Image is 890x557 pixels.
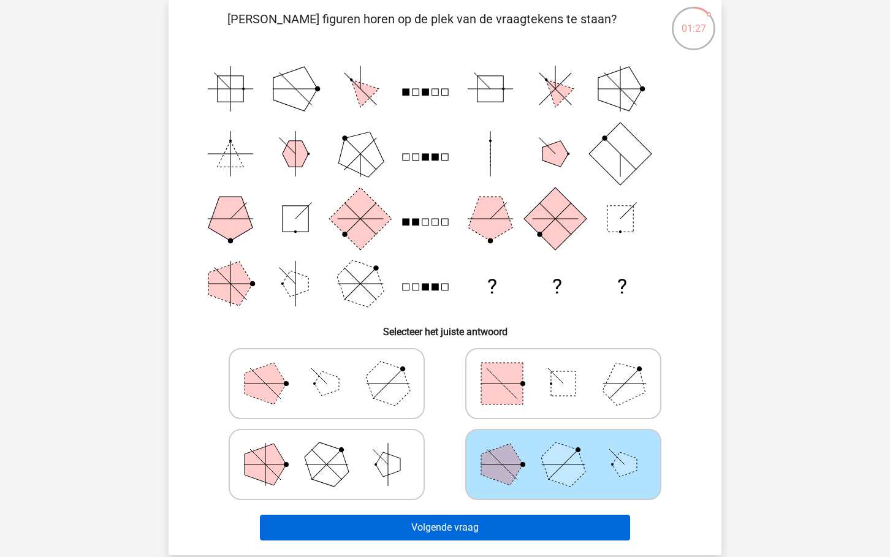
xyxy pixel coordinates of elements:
text: ? [487,275,497,298]
text: ? [617,275,627,298]
button: Volgende vraag [260,515,631,540]
p: [PERSON_NAME] figuren horen op de plek van de vraagtekens te staan? [188,10,656,47]
text: ? [552,275,562,298]
div: 01:27 [671,6,717,36]
h6: Selecteer het juiste antwoord [188,316,702,338]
